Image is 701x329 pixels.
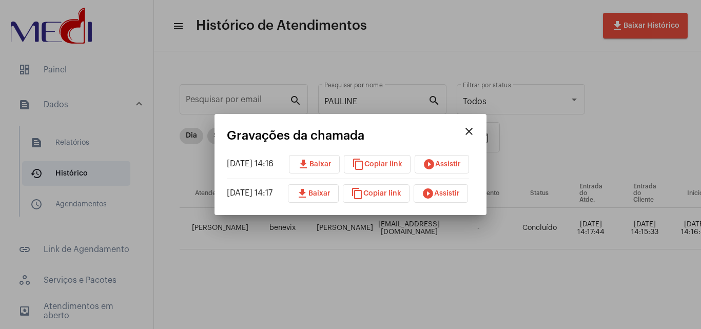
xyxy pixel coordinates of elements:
[227,129,459,142] mat-card-title: Gravações da chamada
[344,155,411,173] button: Copiar link
[297,161,332,168] span: Baixar
[297,158,309,170] mat-icon: download
[227,189,272,197] span: [DATE] 14:17
[423,158,435,170] mat-icon: play_circle_filled
[423,161,461,168] span: Assistir
[227,160,274,168] span: [DATE] 14:16
[463,125,475,138] mat-icon: close
[352,158,364,170] mat-icon: content_copy
[289,155,340,173] button: Baixar
[422,190,460,197] span: Assistir
[415,155,469,173] button: Assistir
[288,184,339,203] button: Baixar
[351,190,401,197] span: Copiar link
[296,187,308,200] mat-icon: download
[296,190,330,197] span: Baixar
[352,161,402,168] span: Copiar link
[343,184,410,203] button: Copiar link
[351,187,363,200] mat-icon: content_copy
[414,184,468,203] button: Assistir
[422,187,434,200] mat-icon: play_circle_filled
